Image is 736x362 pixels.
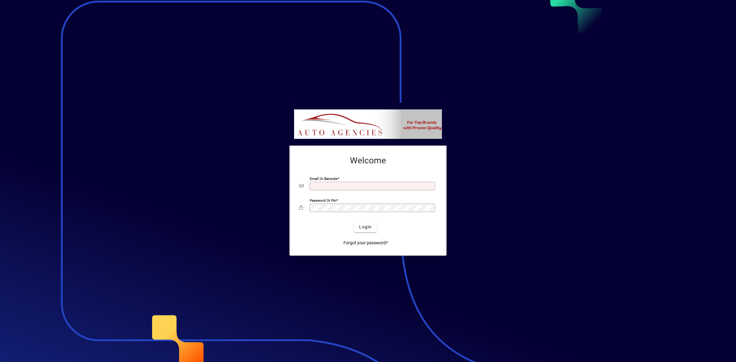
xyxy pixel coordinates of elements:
a: Forgot your password? [341,237,390,248]
button: Login [354,221,377,232]
mat-label: Email or Barcode [310,177,337,181]
h2: Welcome [299,155,437,166]
span: Forgot your password? [343,240,388,246]
span: Login [359,224,372,230]
mat-label: Password or Pin [310,198,336,203]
